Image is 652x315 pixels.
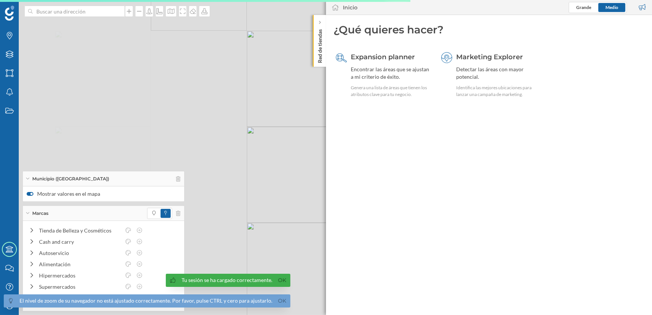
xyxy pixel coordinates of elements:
span: Soporte [15,5,42,12]
div: Tienda de Belleza y Cosméticos [39,226,121,234]
a: Ok [276,297,288,305]
div: Identifica las mejores ubicaciones para lanzar una campaña de marketing. [456,84,536,98]
div: Hipermercados [39,271,121,279]
img: explorer.svg [441,52,452,63]
label: Mostrar valores en el mapa [27,190,180,198]
div: Tu sesión se ha cargado correctamente. [182,276,273,284]
span: Expansion planner [351,53,415,61]
span: Marketing Explorer [456,53,523,61]
span: Marcas [32,210,48,217]
span: Medio [605,4,618,10]
div: Genera una lista de áreas que tienen los atributos clave para tu negocio. [351,84,431,98]
span: Municipio ([GEOGRAPHIC_DATA]) [32,175,109,182]
div: El nivel de zoom de su navegador no está ajustado correctamente. Por favor, pulse CTRL y cero par... [20,297,273,304]
span: Grande [576,4,591,10]
img: Geoblink Logo [5,6,14,21]
img: search-areas.svg [336,52,347,63]
div: Cash and carry [39,238,121,246]
div: Alimentación [39,260,121,268]
p: Red de tiendas [316,26,324,63]
div: Encontrar las áreas que se ajustan a mi criterio de éxito. [351,66,431,81]
div: ¿Qué quieres hacer? [334,22,644,37]
div: Detectar las áreas con mayor potencial. [456,66,536,81]
div: Inicio [343,4,358,11]
a: Ok [276,276,288,285]
div: Autoservicio [39,249,121,257]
